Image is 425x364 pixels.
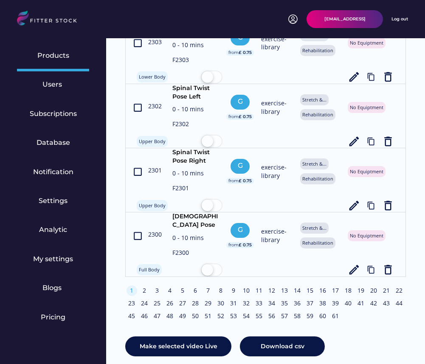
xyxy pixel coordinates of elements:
[203,299,214,308] div: 29
[302,175,333,182] div: Rehabilitation
[241,299,252,308] div: 32
[240,336,325,357] button: Download csv
[139,286,150,295] div: 2
[267,312,277,320] div: 56
[148,102,167,110] div: 2302
[228,312,239,320] div: 53
[305,312,315,320] div: 59
[172,148,219,165] div: Spinal Twist Pose Right
[42,80,64,89] div: Users
[292,312,303,320] div: 58
[254,286,265,295] div: 11
[172,248,219,259] div: F2300
[177,286,188,295] div: 5
[350,104,383,110] div: No Equiptment
[279,286,290,295] div: 13
[239,114,252,120] div: £ 0.75
[132,166,143,177] text: crop_din
[302,96,326,103] div: Stretch &...
[172,105,219,116] div: 0 - 10 mins
[330,312,341,320] div: 61
[127,299,137,308] div: 23
[216,299,226,308] div: 30
[343,299,354,308] div: 40
[190,299,201,308] div: 28
[302,47,333,54] div: Rehabilitation
[228,178,239,184] div: from
[172,120,219,130] div: F2302
[382,71,394,83] button: delete_outline
[39,225,67,234] div: Analytic
[381,286,392,295] div: 21
[254,299,265,308] div: 33
[37,51,69,60] div: Products
[216,312,226,320] div: 52
[356,299,366,308] div: 41
[132,38,143,48] text: crop_din
[190,286,201,295] div: 6
[228,299,239,308] div: 31
[254,312,265,320] div: 55
[279,299,290,308] div: 35
[139,138,166,144] div: Upper Body
[261,99,295,116] div: exercise-library
[152,299,163,308] div: 25
[228,50,239,56] div: from
[152,312,163,320] div: 47
[356,286,366,295] div: 19
[132,230,143,241] text: crop_din
[381,299,392,308] div: 43
[343,286,354,295] div: 18
[369,286,379,295] div: 20
[324,16,366,22] div: [EMAIL_ADDRESS]
[348,199,360,212] button: edit
[33,167,73,177] div: Notification
[125,336,231,357] button: Make selected video Live
[172,212,219,229] div: [DEMOGRAPHIC_DATA] Pose
[148,38,167,46] div: 2303
[330,286,341,295] div: 17
[318,312,328,320] div: 60
[148,230,167,239] div: 2300
[292,286,303,295] div: 14
[172,56,219,66] div: F2303
[132,101,143,114] button: crop_din
[382,199,394,212] button: delete_outline
[382,263,394,276] button: delete_outline
[348,263,360,276] button: edit
[190,312,201,320] div: 50
[382,135,394,148] button: delete_outline
[139,299,150,308] div: 24
[172,234,219,244] div: 0 - 10 mins
[292,299,303,308] div: 36
[302,111,333,118] div: Rehabilitation
[318,286,328,295] div: 16
[261,163,295,180] div: exercise-library
[127,286,137,295] div: 1
[350,232,383,239] div: No Equiptment
[17,11,84,28] img: LOGO.svg
[348,135,360,148] button: edit
[302,161,326,167] div: Stretch &...
[172,184,219,195] div: F2301
[279,312,290,320] div: 57
[132,165,143,178] button: crop_din
[302,240,333,246] div: Rehabilitation
[228,242,239,248] div: from
[165,299,175,308] div: 26
[369,299,379,308] div: 42
[139,312,150,320] div: 46
[348,71,360,83] text: edit
[239,178,252,184] div: £ 0.75
[203,312,214,320] div: 51
[148,166,167,175] div: 2301
[305,286,315,295] div: 15
[239,50,252,56] div: £ 0.75
[350,168,383,175] div: No Equiptment
[203,286,214,295] div: 7
[42,283,64,293] div: Blogs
